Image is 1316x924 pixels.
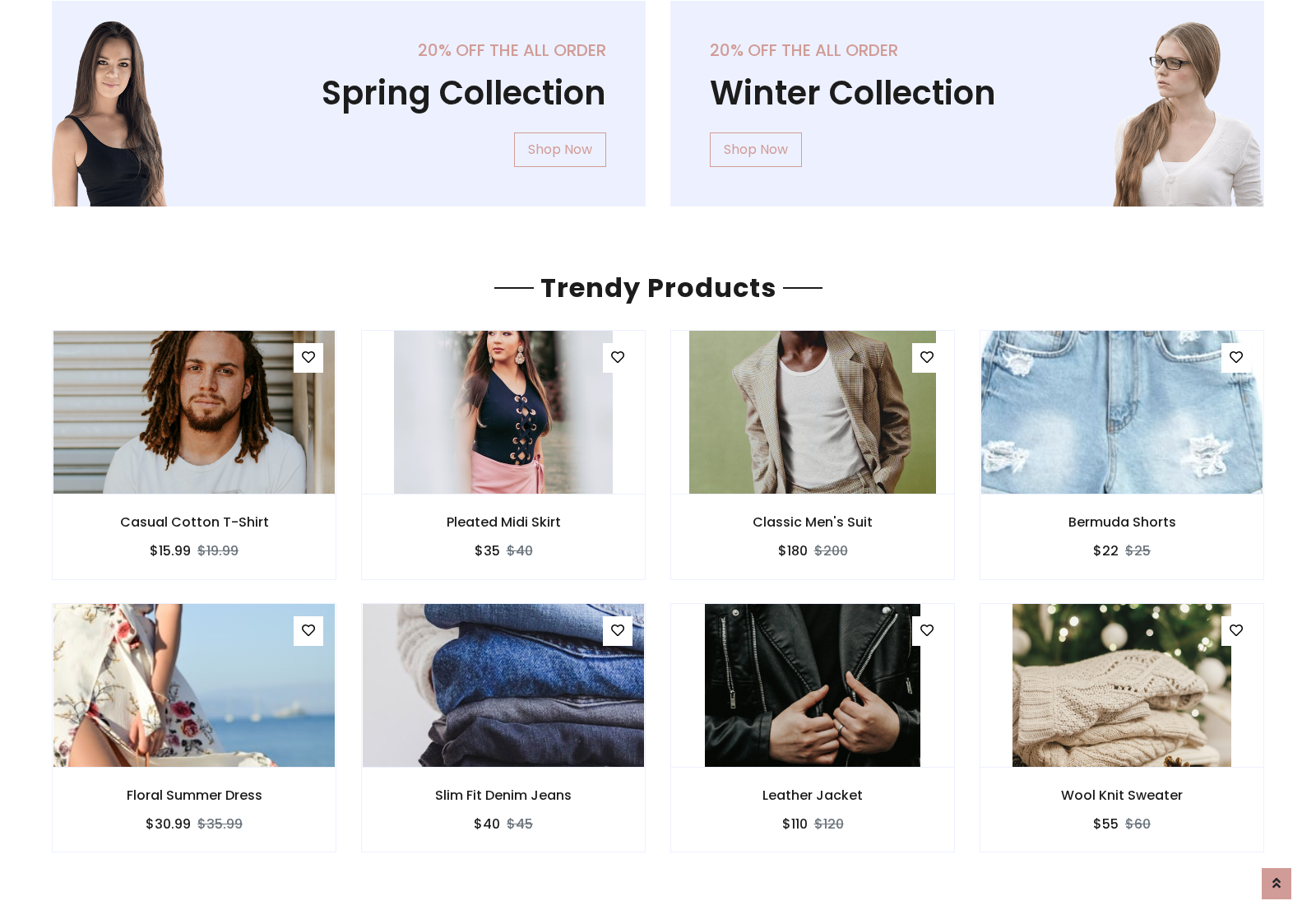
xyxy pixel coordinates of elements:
a: Shop Now [710,132,802,167]
h6: Pleated Midi Skirt [362,514,645,530]
h6: Classic Men's Suit [671,514,954,530]
del: $40 [507,541,533,560]
del: $25 [1125,541,1151,560]
h1: Winter Collection [710,73,1225,113]
h6: Wool Knit Sweater [980,787,1263,803]
del: $35.99 [197,815,243,833]
a: Shop Now [514,132,606,167]
span: Trendy Products [534,269,783,306]
h6: Bermuda Shorts [980,514,1263,530]
del: $120 [814,815,844,833]
h6: Leather Jacket [671,787,954,803]
del: $60 [1125,815,1151,833]
h6: $110 [782,816,808,832]
h5: 20% off the all order [710,40,1225,60]
h6: $40 [474,816,500,832]
h6: Slim Fit Denim Jeans [362,787,645,803]
h6: Casual Cotton T-Shirt [53,514,336,530]
h1: Spring Collection [91,73,606,113]
h6: $35 [475,543,500,559]
del: $200 [814,541,848,560]
h5: 20% off the all order [91,40,606,60]
del: $45 [507,815,533,833]
h6: $30.99 [146,816,191,832]
h6: $22 [1093,543,1119,559]
h6: $15.99 [150,543,191,559]
h6: $55 [1093,816,1119,832]
h6: $180 [778,543,808,559]
del: $19.99 [197,541,239,560]
h6: Floral Summer Dress [53,787,336,803]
